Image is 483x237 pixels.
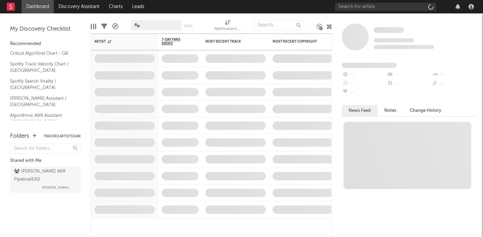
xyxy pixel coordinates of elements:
[387,79,431,88] div: --
[205,40,256,44] div: Most Recent Track
[432,79,476,88] div: --
[91,17,96,36] div: Edit Columns
[374,27,404,34] a: Some Artist
[374,45,434,49] span: 0 fans last week
[432,70,476,79] div: --
[342,70,387,79] div: --
[10,144,81,153] input: Search for folders...
[10,95,74,108] a: [PERSON_NAME] Assistant / [GEOGRAPHIC_DATA]
[342,88,387,97] div: --
[387,70,431,79] div: --
[14,168,75,184] div: [PERSON_NAME] A&R Pipeline ( 630 )
[342,63,397,68] span: Fans Added by Platform
[10,60,74,74] a: Spotify Track Velocity Chart / [GEOGRAPHIC_DATA]
[44,135,81,138] button: Tracked Artists(148)
[214,17,241,36] div: Notifications (Artist)
[10,132,29,140] div: Folders
[10,112,74,126] a: Algorithmic A&R Assistant ([GEOGRAPHIC_DATA])
[10,78,74,91] a: Spotify Search Virality / [GEOGRAPHIC_DATA]
[214,25,241,33] div: Notifications (Artist)
[10,157,81,165] div: Shared with Me
[377,105,403,116] button: Notes
[254,20,304,30] input: Search...
[374,38,414,42] span: Tracking Since: [DATE]
[273,40,323,44] div: Most Recent Copyright
[342,79,387,88] div: --
[162,38,189,46] span: 7-Day Fans Added
[10,167,81,193] a: [PERSON_NAME] A&R Pipeline(630)[PERSON_NAME]
[342,105,377,116] button: News Feed
[184,24,193,28] button: Save
[94,40,145,44] div: Artist
[112,17,118,36] div: A&R Pipeline
[335,3,436,11] input: Search for artists
[101,17,107,36] div: Filters
[10,40,81,48] div: Recommended
[10,25,81,33] div: My Discovery Checklist
[10,50,74,57] a: Critical Algo/Viral Chart - GB
[374,27,404,33] span: Some Artist
[403,105,448,116] button: Change History
[42,184,69,192] span: [PERSON_NAME]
